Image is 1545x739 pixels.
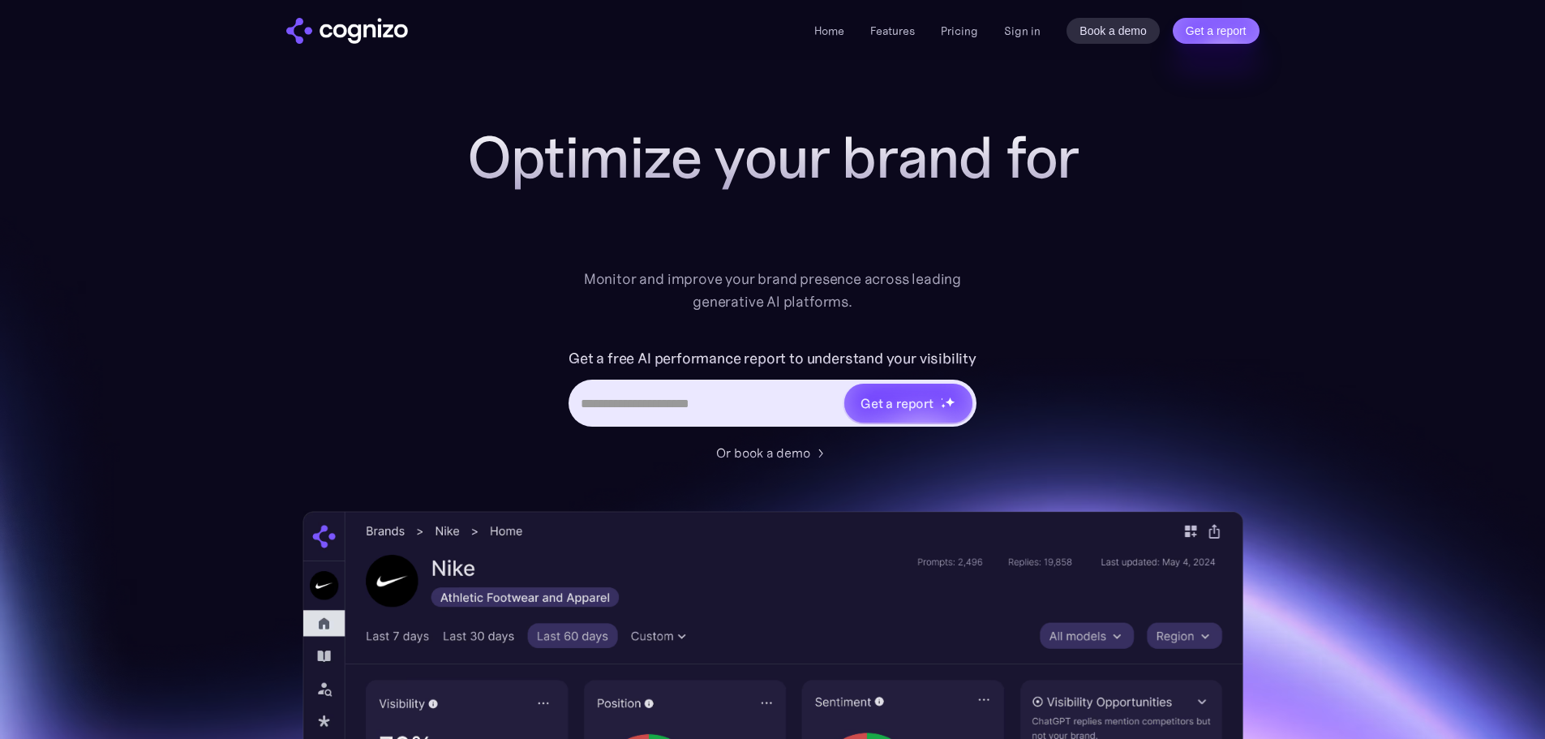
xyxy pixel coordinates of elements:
a: Features [870,24,915,38]
img: star [941,397,943,400]
a: home [286,18,408,44]
a: Get a reportstarstarstar [843,382,974,424]
div: Or book a demo [716,443,810,462]
img: star [941,403,946,409]
a: Get a report [1173,18,1260,44]
a: Sign in [1004,21,1041,41]
a: Or book a demo [716,443,830,462]
a: Home [814,24,844,38]
img: cognizo logo [286,18,408,44]
a: Pricing [941,24,978,38]
a: Book a demo [1066,18,1160,44]
img: star [945,397,955,407]
label: Get a free AI performance report to understand your visibility [569,346,976,372]
form: Hero URL Input Form [569,346,976,435]
div: Monitor and improve your brand presence across leading generative AI platforms. [573,268,972,313]
div: Get a report [860,393,933,413]
h1: Optimize your brand for [448,125,1097,190]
